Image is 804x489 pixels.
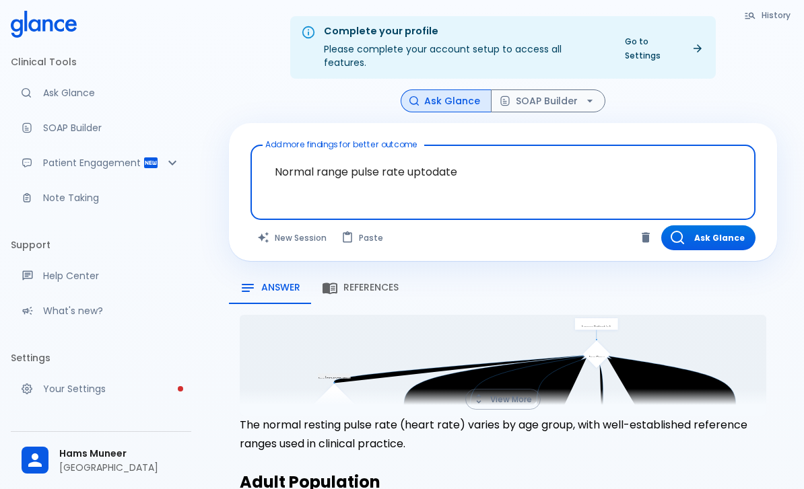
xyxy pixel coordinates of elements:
textarea: Normal range pulse rate uptodate [260,151,746,193]
a: Advanced note-taking [11,183,191,213]
a: Moramiz: Find ICD10AM codes instantly [11,78,191,108]
li: Settings [11,342,191,374]
p: Assess Patient's Age [582,325,616,329]
button: Ask Glance [401,89,492,113]
div: Complete your profile [324,24,606,39]
span: Answer [261,282,300,294]
p: The normal resting pulse rate (heart rate) varies by age group, with well-established reference r... [240,416,766,455]
p: Patient Engagement [43,156,143,170]
span: References [343,282,399,294]
p: Age [DEMOGRAPHIC_DATA] years or older [318,377,361,381]
li: Clinical Tools [11,46,191,78]
label: Add more findings for better outcome [265,139,417,150]
div: Hams Muneer[GEOGRAPHIC_DATA] [11,437,191,484]
div: Patient Reports & Referrals [11,148,191,178]
p: SOAP Builder [43,121,180,135]
p: Your Settings [43,382,180,396]
button: View More [465,389,541,410]
p: Age Group [589,355,607,359]
p: Ask Glance [43,86,180,100]
button: Clears all inputs and results. [250,225,335,250]
p: What's new? [43,304,180,317]
p: [GEOGRAPHIC_DATA] [59,461,180,474]
button: Ask Glance [661,225,756,250]
div: Recent updates and feature releases [11,296,191,326]
li: Support [11,229,191,261]
div: Please complete your account setup to access all features. [324,20,606,75]
a: Docugen: Compose a clinical documentation in seconds [11,113,191,143]
p: Note Taking [43,191,180,204]
p: Help Center [43,269,180,283]
a: Please complete account setup [11,374,191,404]
button: Paste from clipboard [335,225,391,250]
button: SOAP Builder [491,89,605,113]
button: History [737,5,799,25]
span: Hams Muneer [59,447,180,461]
button: Clear [636,227,656,248]
a: Get help from our support team [11,261,191,291]
a: Go to Settings [617,32,710,65]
